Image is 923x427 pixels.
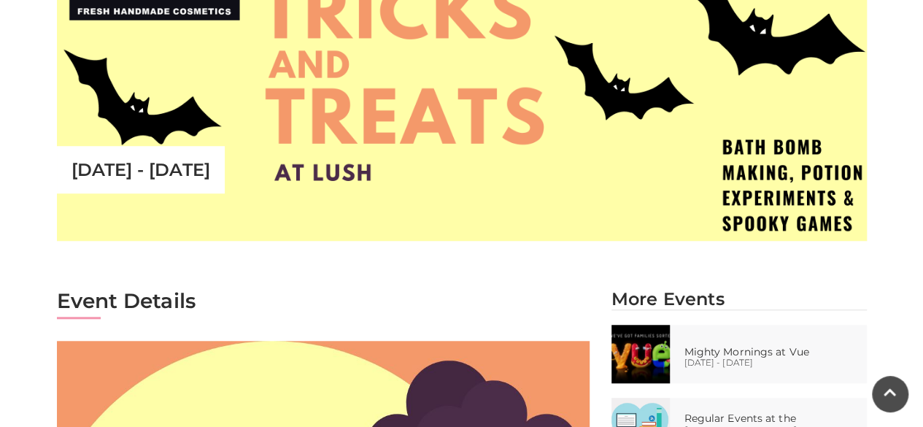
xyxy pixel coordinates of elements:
[72,159,210,180] p: [DATE] - [DATE]
[57,288,590,313] h2: Event Details
[684,358,824,367] p: [DATE] - [DATE]
[600,325,878,383] a: Mighty Mornings at Vue [DATE] - [DATE]
[684,346,824,358] p: Mighty Mornings at Vue
[611,288,867,309] h2: More Events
